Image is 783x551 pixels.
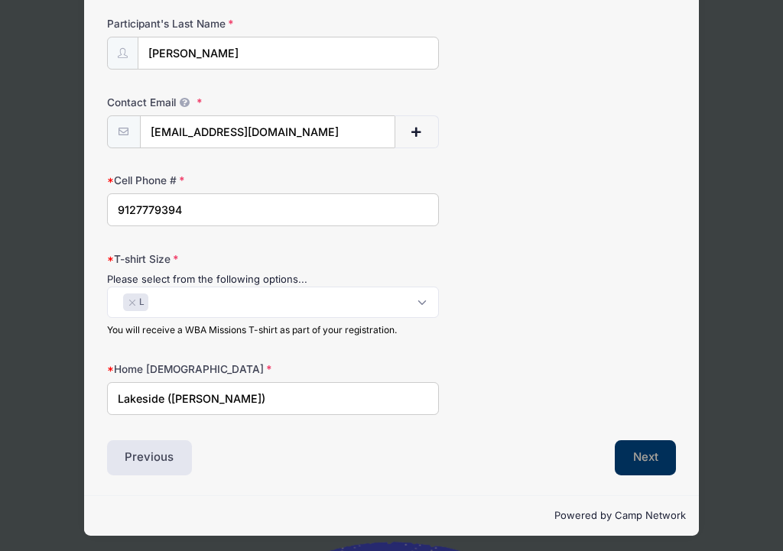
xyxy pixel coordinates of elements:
[107,173,297,188] label: Cell Phone #
[107,95,297,110] label: Contact Email
[138,37,439,70] input: Participant's Last Name
[107,323,439,337] div: You will receive a WBA Missions T-shirt as part of your registration.
[107,272,439,287] div: Please select from the following options...
[123,293,148,311] li: L
[615,440,677,475] button: Next
[139,296,145,310] span: L
[107,251,297,267] label: T-shirt Size
[97,508,687,523] p: Powered by Camp Network
[127,300,136,306] button: Remove item
[140,115,395,148] input: email@email.com
[115,295,124,309] textarea: Search
[107,361,297,377] label: Home [DEMOGRAPHIC_DATA]
[107,16,297,31] label: Participant's Last Name
[107,440,193,475] button: Previous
